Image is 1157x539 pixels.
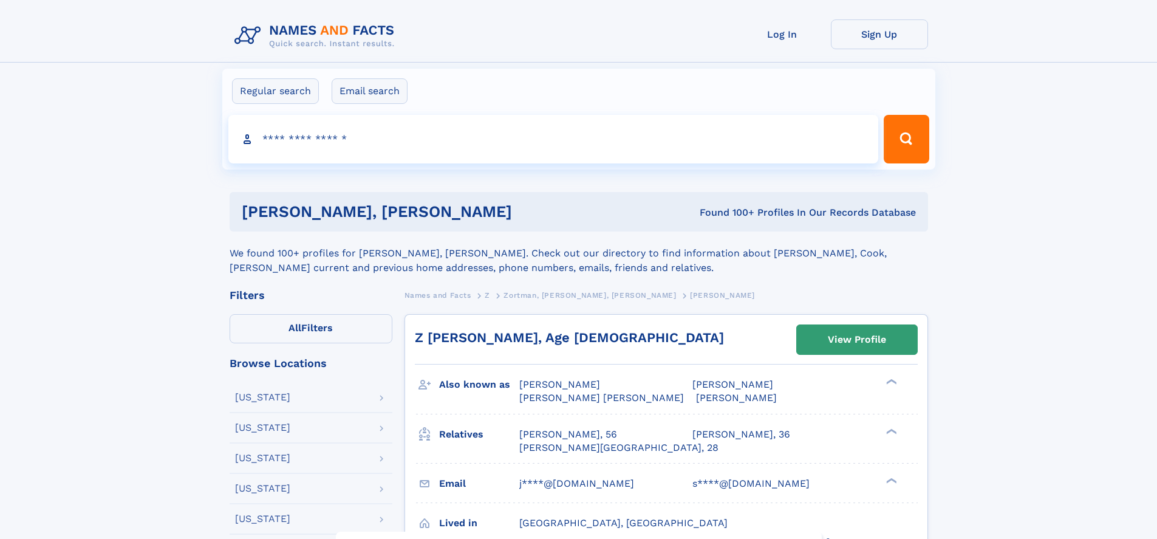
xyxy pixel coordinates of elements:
a: Zortman, [PERSON_NAME], [PERSON_NAME] [503,287,676,303]
a: Names and Facts [404,287,471,303]
div: [US_STATE] [235,453,290,463]
span: [PERSON_NAME] [696,392,777,403]
label: Regular search [232,78,319,104]
div: ❯ [883,427,898,435]
input: search input [228,115,879,163]
label: Email search [332,78,408,104]
a: [PERSON_NAME], 36 [692,428,790,441]
span: [GEOGRAPHIC_DATA], [GEOGRAPHIC_DATA] [519,517,728,529]
div: View Profile [828,326,886,354]
button: Search Button [884,115,929,163]
div: ❯ [883,476,898,484]
a: Log In [734,19,831,49]
h1: [PERSON_NAME], [PERSON_NAME] [242,204,606,219]
h3: Email [439,473,519,494]
span: [PERSON_NAME] [519,379,600,390]
div: [US_STATE] [235,514,290,524]
label: Filters [230,314,392,343]
div: Found 100+ Profiles In Our Records Database [606,206,916,219]
span: [PERSON_NAME] [PERSON_NAME] [519,392,684,403]
span: [PERSON_NAME] [692,379,773,390]
a: Z [485,287,490,303]
div: [US_STATE] [235,423,290,433]
span: [PERSON_NAME] [690,291,755,300]
div: ❯ [883,378,898,386]
a: [PERSON_NAME], 56 [519,428,617,441]
a: Sign Up [831,19,928,49]
a: [PERSON_NAME][GEOGRAPHIC_DATA], 28 [519,441,718,455]
div: Browse Locations [230,358,392,369]
span: Z [485,291,490,300]
a: View Profile [797,325,917,354]
div: [US_STATE] [235,484,290,493]
span: All [288,322,301,334]
h3: Relatives [439,424,519,445]
h3: Lived in [439,513,519,534]
div: We found 100+ profiles for [PERSON_NAME], [PERSON_NAME]. Check out our directory to find informat... [230,232,928,275]
span: Zortman, [PERSON_NAME], [PERSON_NAME] [503,291,676,300]
div: [US_STATE] [235,393,290,402]
a: Z [PERSON_NAME], Age [DEMOGRAPHIC_DATA] [415,330,724,345]
div: Filters [230,290,392,301]
h3: Also known as [439,374,519,395]
img: Logo Names and Facts [230,19,404,52]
